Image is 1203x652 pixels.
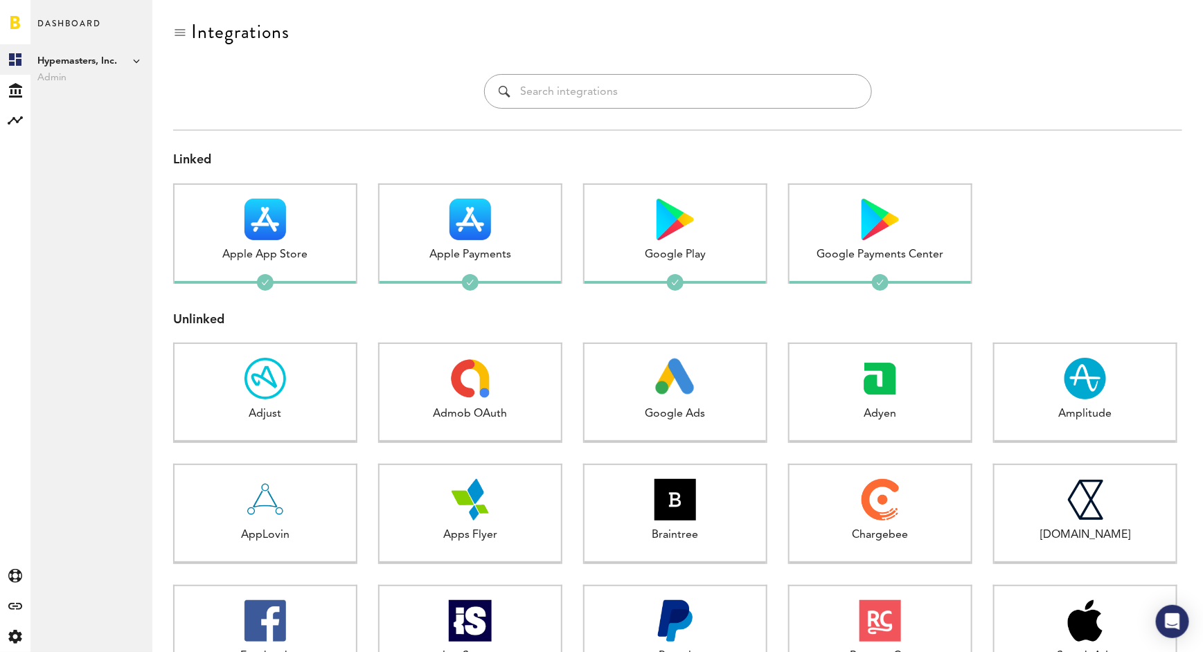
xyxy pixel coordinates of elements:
[654,479,696,520] img: Braintree
[862,479,898,520] img: Chargebee
[1064,358,1106,399] img: Amplitude
[995,406,1176,422] div: Amplitude
[244,199,286,240] img: Apple App Store
[173,152,1182,170] div: Linked
[37,53,145,69] span: Hypemasters, Inc.
[29,10,79,22] span: Support
[244,600,286,642] img: Facebook
[175,527,356,543] div: AppLovin
[191,21,289,43] div: Integrations
[585,406,766,422] div: Google Ads
[790,406,971,422] div: Adyen
[244,479,286,520] img: AppLovin
[380,406,561,422] div: Admob OAuth
[449,199,491,240] img: Apple Payments
[1068,600,1103,642] img: Search Ads
[37,15,101,44] span: Dashboard
[449,479,491,520] img: Apps Flyer
[380,527,561,543] div: Apps Flyer
[862,199,899,240] img: Google Payments Center
[244,358,286,399] img: Adjust
[657,199,694,240] img: Google Play
[585,247,766,263] div: Google Play
[1156,605,1189,638] div: Open Intercom Messenger
[995,527,1176,543] div: [DOMAIN_NAME]
[859,358,901,399] img: Adyen
[175,406,356,422] div: Adjust
[37,69,145,86] span: Admin
[521,75,857,108] input: Search integrations
[790,247,971,263] div: Google Payments Center
[859,600,901,642] img: RevenueCat
[790,527,971,543] div: Chargebee
[380,247,561,263] div: Apple Payments
[585,527,766,543] div: Braintree
[654,600,696,642] img: Paypal
[173,311,1182,329] div: Unlinked
[655,358,696,399] img: Google Ads
[175,247,356,263] div: Apple App Store
[1067,479,1103,520] img: Checkout.com
[449,358,491,399] img: Admob OAuth
[449,600,492,642] img: ironSource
